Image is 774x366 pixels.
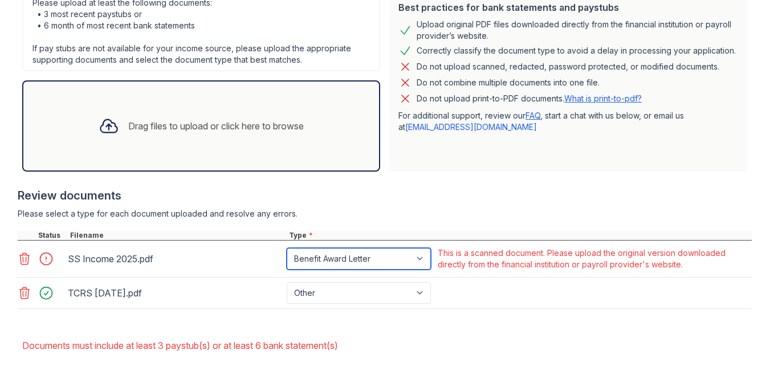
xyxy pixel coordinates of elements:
div: Do not combine multiple documents into one file. [417,76,600,90]
a: What is print-to-pdf? [564,93,642,103]
div: Filename [68,231,287,240]
div: Upload original PDF files downloaded directly from the financial institution or payroll provider’... [417,19,738,42]
div: Type [287,231,752,240]
div: Please select a type for each document uploaded and resolve any errors. [18,208,752,219]
div: TCRS [DATE].pdf [68,284,282,302]
a: FAQ [525,111,540,120]
p: Do not upload print-to-PDF documents. [417,93,642,104]
p: For additional support, review our , start a chat with us below, or email us at [398,110,738,133]
div: This is a scanned document. Please upload the original version downloaded directly from the finan... [438,247,749,270]
div: SS Income 2025.pdf [68,250,282,268]
div: Do not upload scanned, redacted, password protected, or modified documents. [417,60,719,74]
div: Best practices for bank statements and paystubs [398,1,738,14]
div: Drag files to upload or click here to browse [128,119,304,133]
div: Review documents [18,188,752,204]
div: Correctly classify the document type to avoid a delay in processing your application. [417,44,736,58]
a: [EMAIL_ADDRESS][DOMAIN_NAME] [405,122,537,132]
div: Status [36,231,68,240]
li: Documents must include at least 3 paystub(s) or at least 6 bank statement(s) [22,334,752,357]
